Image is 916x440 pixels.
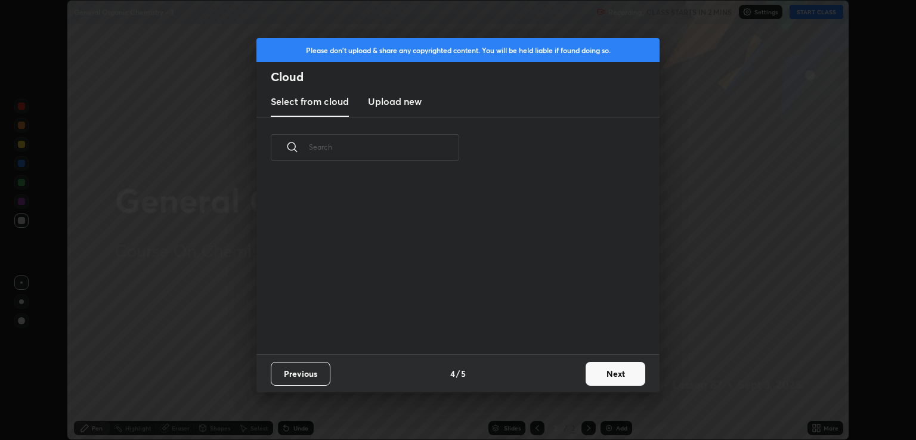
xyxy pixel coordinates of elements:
input: Search [309,122,459,172]
h3: Upload new [368,94,422,109]
h4: 5 [461,367,466,380]
button: Previous [271,362,330,386]
div: Please don't upload & share any copyrighted content. You will be held liable if found doing so. [256,38,660,62]
h3: Select from cloud [271,94,349,109]
h4: / [456,367,460,380]
h2: Cloud [271,69,660,85]
h4: 4 [450,367,455,380]
button: Next [586,362,645,386]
